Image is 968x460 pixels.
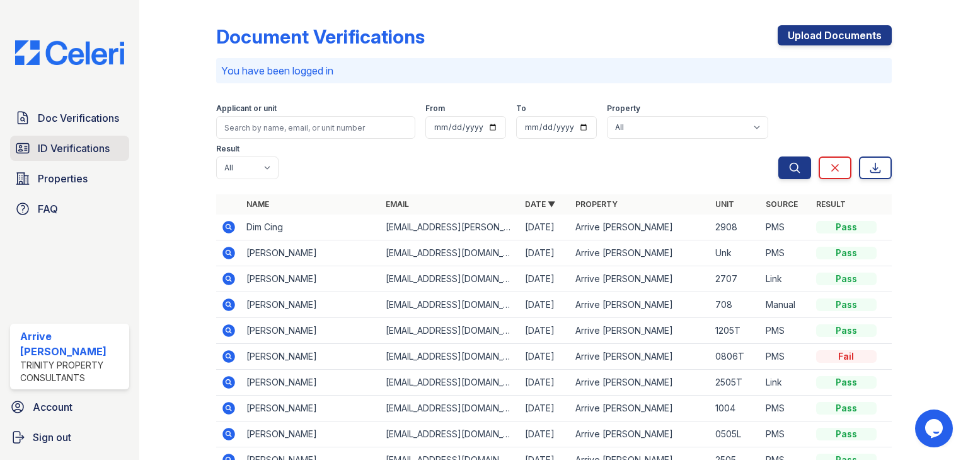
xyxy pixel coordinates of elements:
label: From [425,103,445,114]
td: [EMAIL_ADDRESS][DOMAIN_NAME] [381,396,520,422]
div: Pass [816,273,877,285]
div: Arrive [PERSON_NAME] [20,329,124,359]
p: You have been logged in [221,63,887,78]
td: [DATE] [520,318,570,344]
a: Date ▼ [525,199,555,209]
a: Upload Documents [778,25,892,45]
span: ID Verifications [38,141,110,156]
a: Properties [10,166,129,191]
div: Pass [816,376,877,389]
a: Property [575,199,618,209]
label: Result [216,144,239,154]
td: [PERSON_NAME] [241,370,381,396]
span: Account [33,399,72,415]
div: Pass [816,324,877,337]
a: Unit [715,199,734,209]
a: Email [386,199,409,209]
div: Pass [816,221,877,233]
td: 2707 [710,266,761,292]
td: 1004 [710,396,761,422]
td: Arrive [PERSON_NAME] [570,422,710,447]
td: [DATE] [520,215,570,240]
td: [PERSON_NAME] [241,292,381,318]
a: Doc Verifications [10,105,129,131]
td: [PERSON_NAME] [241,396,381,422]
label: Property [607,103,640,114]
a: Name [246,199,269,209]
td: Arrive [PERSON_NAME] [570,240,710,266]
td: [DATE] [520,344,570,370]
div: Pass [816,298,877,311]
div: Pass [816,402,877,415]
td: [EMAIL_ADDRESS][DOMAIN_NAME] [381,422,520,447]
td: [PERSON_NAME] [241,344,381,370]
td: 2908 [710,215,761,240]
td: [DATE] [520,292,570,318]
td: Arrive [PERSON_NAME] [570,215,710,240]
td: PMS [761,318,811,344]
td: [PERSON_NAME] [241,266,381,292]
td: Dim Cing [241,215,381,240]
td: Arrive [PERSON_NAME] [570,266,710,292]
span: Sign out [33,430,71,445]
td: [PERSON_NAME] [241,240,381,266]
span: FAQ [38,201,58,216]
td: PMS [761,215,811,240]
div: Trinity Property Consultants [20,359,124,384]
td: [EMAIL_ADDRESS][DOMAIN_NAME] [381,370,520,396]
a: ID Verifications [10,136,129,161]
label: Applicant or unit [216,103,277,114]
a: Source [766,199,798,209]
td: [EMAIL_ADDRESS][DOMAIN_NAME] [381,344,520,370]
iframe: chat widget [915,410,955,447]
label: To [516,103,526,114]
td: Arrive [PERSON_NAME] [570,318,710,344]
input: Search by name, email, or unit number [216,116,415,139]
div: Fail [816,350,877,363]
a: FAQ [10,196,129,221]
td: Link [761,266,811,292]
td: PMS [761,422,811,447]
td: 0806T [710,344,761,370]
td: [EMAIL_ADDRESS][PERSON_NAME][DOMAIN_NAME] [381,215,520,240]
td: [PERSON_NAME] [241,318,381,344]
a: Result [816,199,846,209]
div: Pass [816,428,877,440]
div: Document Verifications [216,25,425,48]
td: 2505T [710,370,761,396]
a: Account [5,394,134,420]
td: Manual [761,292,811,318]
a: Sign out [5,425,134,450]
span: Properties [38,171,88,186]
td: [DATE] [520,240,570,266]
td: [EMAIL_ADDRESS][DOMAIN_NAME] [381,292,520,318]
td: [PERSON_NAME] [241,422,381,447]
img: CE_Logo_Blue-a8612792a0a2168367f1c8372b55b34899dd931a85d93a1a3d3e32e68fde9ad4.png [5,40,134,65]
td: 1205T [710,318,761,344]
td: [DATE] [520,396,570,422]
td: Arrive [PERSON_NAME] [570,292,710,318]
td: [DATE] [520,266,570,292]
td: [EMAIL_ADDRESS][DOMAIN_NAME] [381,240,520,266]
td: [DATE] [520,370,570,396]
span: Doc Verifications [38,110,119,126]
td: [EMAIL_ADDRESS][DOMAIN_NAME] [381,318,520,344]
td: Arrive [PERSON_NAME] [570,396,710,422]
td: PMS [761,240,811,266]
td: Link [761,370,811,396]
td: [EMAIL_ADDRESS][DOMAIN_NAME] [381,266,520,292]
td: Arrive [PERSON_NAME] [570,344,710,370]
td: Unk [710,240,761,266]
td: PMS [761,344,811,370]
td: 708 [710,292,761,318]
td: Arrive [PERSON_NAME] [570,370,710,396]
div: Pass [816,247,877,259]
td: [DATE] [520,422,570,447]
td: PMS [761,396,811,422]
td: 0505L [710,422,761,447]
